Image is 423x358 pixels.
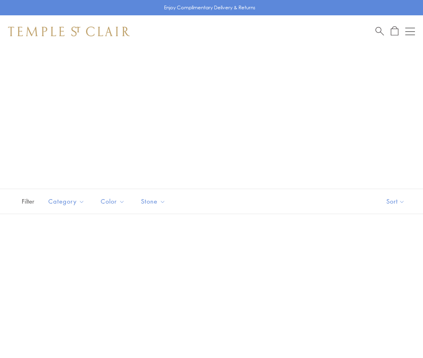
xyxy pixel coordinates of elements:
[135,192,172,210] button: Stone
[95,192,131,210] button: Color
[137,196,172,206] span: Stone
[8,27,130,36] img: Temple St. Clair
[44,196,91,206] span: Category
[97,196,131,206] span: Color
[405,27,415,36] button: Open navigation
[391,26,398,36] a: Open Shopping Bag
[375,26,384,36] a: Search
[42,192,91,210] button: Category
[368,189,423,214] button: Show sort by
[164,4,255,12] p: Enjoy Complimentary Delivery & Returns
